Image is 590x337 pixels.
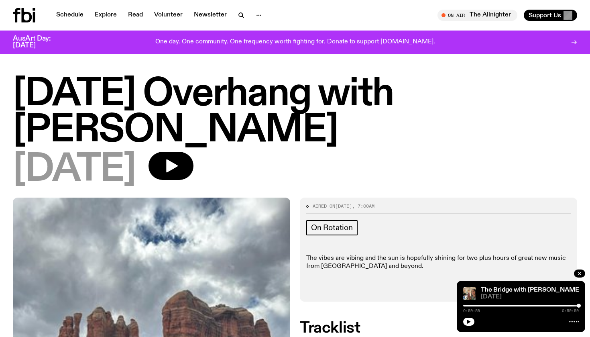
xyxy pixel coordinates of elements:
[51,10,88,21] a: Schedule
[352,203,374,209] span: , 7:00am
[13,76,577,149] h1: [DATE] Overhang with [PERSON_NAME]
[306,255,571,270] p: The vibes are vibing and the sun is hopefully shining for two plus hours of great new music from ...
[481,294,579,300] span: [DATE]
[13,152,136,188] span: [DATE]
[189,10,232,21] a: Newsletter
[524,10,577,21] button: Support Us
[13,35,64,49] h3: AusArt Day: [DATE]
[463,309,480,313] span: 0:59:59
[529,12,561,19] span: Support Us
[149,10,187,21] a: Volunteer
[481,287,581,293] a: The Bridge with [PERSON_NAME]
[306,220,358,235] a: On Rotation
[90,10,122,21] a: Explore
[437,10,517,21] button: On AirThe Allnighter
[311,223,353,232] span: On Rotation
[335,203,352,209] span: [DATE]
[300,321,577,335] h2: Tracklist
[123,10,148,21] a: Read
[155,39,435,46] p: One day. One community. One frequency worth fighting for. Donate to support [DOMAIN_NAME].
[562,309,579,313] span: 0:59:59
[313,203,335,209] span: Aired on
